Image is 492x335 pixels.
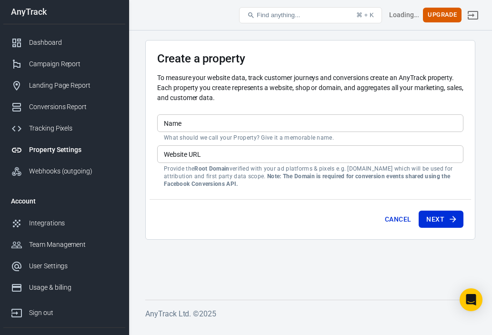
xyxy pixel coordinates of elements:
[29,123,118,133] div: Tracking Pixels
[29,261,118,271] div: User Settings
[29,81,118,91] div: Landing Page Report
[3,277,125,298] a: Usage & billing
[356,11,374,19] div: ⌘ + K
[389,10,420,20] div: Account id: <>
[3,139,125,161] a: Property Settings
[3,213,125,234] a: Integrations
[164,165,457,188] p: Provide the verified with your ad platforms & pixels e.g. [DOMAIN_NAME] which will be used for at...
[239,7,382,23] button: Find anything...⌘ + K
[29,218,118,228] div: Integrations
[3,234,125,255] a: Team Management
[29,166,118,176] div: Webhooks (outgoing)
[3,32,125,53] a: Dashboard
[164,134,457,142] p: What should we call your Property? Give it a memorable name.
[157,52,463,65] h3: Create a property
[29,283,118,293] div: Usage & billing
[462,4,484,27] a: Sign out
[3,75,125,96] a: Landing Page Report
[3,161,125,182] a: Webhooks (outgoing)
[3,96,125,118] a: Conversions Report
[29,145,118,155] div: Property Settings
[419,211,463,228] button: Next
[3,118,125,139] a: Tracking Pixels
[423,8,462,22] button: Upgrade
[164,173,450,187] strong: Note: The Domain is required for conversion events shared using the Facebook Conversions API.
[29,102,118,112] div: Conversions Report
[3,255,125,277] a: User Settings
[3,53,125,75] a: Campaign Report
[157,114,463,132] input: Your Website Name
[3,298,125,324] a: Sign out
[3,8,125,16] div: AnyTrack
[381,211,415,228] button: Cancel
[29,38,118,48] div: Dashboard
[157,145,463,163] input: example.com
[29,240,118,250] div: Team Management
[257,11,300,19] span: Find anything...
[29,308,118,318] div: Sign out
[145,308,475,320] h6: AnyTrack Ltd. © 2025
[157,73,463,103] p: To measure your website data, track customer journeys and conversions create an AnyTrack property...
[460,288,482,311] div: Open Intercom Messenger
[29,59,118,69] div: Campaign Report
[3,190,125,213] li: Account
[194,165,229,172] strong: Root Domain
